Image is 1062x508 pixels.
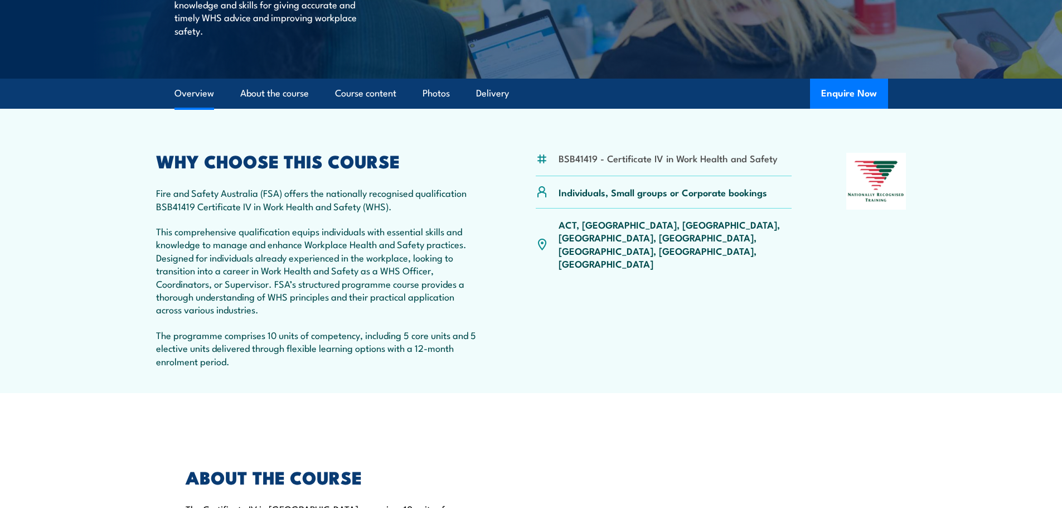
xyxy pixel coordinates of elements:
[156,225,482,316] p: This comprehensive qualification equips individuals with essential skills and knowledge to manage...
[335,79,396,108] a: Course content
[810,79,888,109] button: Enquire Now
[559,218,792,270] p: ACT, [GEOGRAPHIC_DATA], [GEOGRAPHIC_DATA], [GEOGRAPHIC_DATA], [GEOGRAPHIC_DATA], [GEOGRAPHIC_DATA...
[156,153,482,168] h2: WHY CHOOSE THIS COURSE
[174,79,214,108] a: Overview
[476,79,509,108] a: Delivery
[423,79,450,108] a: Photos
[156,328,482,367] p: The programme comprises 10 units of competency, including 5 core units and 5 elective units deliv...
[559,152,778,165] li: BSB41419 - Certificate IV in Work Health and Safety
[559,186,767,199] p: Individuals, Small groups or Corporate bookings
[186,469,480,485] h2: ABOUT THE COURSE
[240,79,309,108] a: About the course
[156,186,482,212] p: Fire and Safety Australia (FSA) offers the nationally recognised qualification BSB41419 Certifica...
[846,153,906,210] img: Nationally Recognised Training logo.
